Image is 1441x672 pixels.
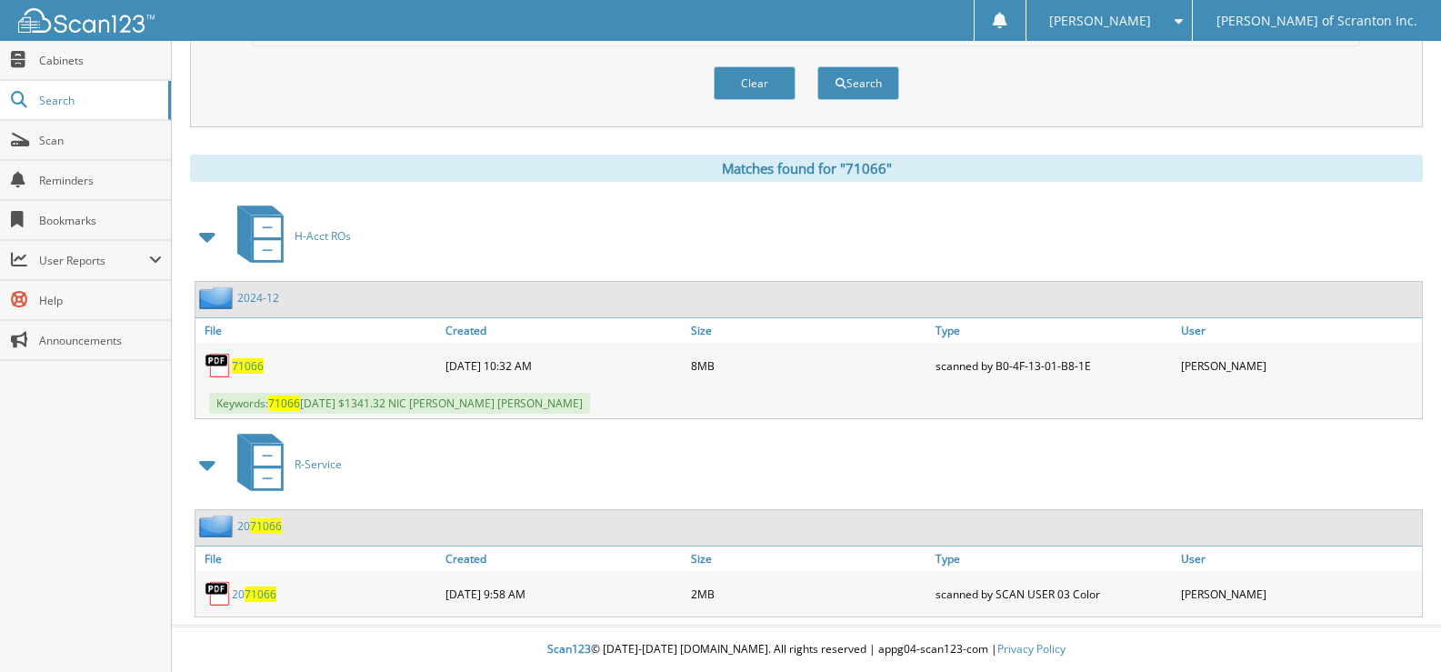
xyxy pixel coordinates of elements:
[997,641,1066,657] a: Privacy Policy
[39,133,162,148] span: Scan
[39,213,162,228] span: Bookmarks
[232,587,276,602] a: 2071066
[205,580,232,607] img: PDF.png
[1176,576,1422,612] div: [PERSON_NAME]
[686,318,932,343] a: Size
[817,66,899,100] button: Search
[441,576,686,612] div: [DATE] 9:58 AM
[686,347,932,384] div: 8MB
[295,228,351,244] span: H-Acct ROs
[931,347,1176,384] div: scanned by B0-4F-13-01-B8-1E
[1049,15,1151,26] span: [PERSON_NAME]
[931,547,1176,571] a: Type
[226,428,342,500] a: R-Service
[1350,585,1441,672] iframe: Chat Widget
[237,518,282,534] a: 2071066
[441,347,686,384] div: [DATE] 10:32 AM
[39,53,162,68] span: Cabinets
[18,8,155,33] img: scan123-logo-white.svg
[195,547,441,571] a: File
[686,547,932,571] a: Size
[714,66,796,100] button: Clear
[195,318,441,343] a: File
[441,547,686,571] a: Created
[39,173,162,188] span: Reminders
[245,587,276,602] span: 71066
[232,358,264,374] a: 71066
[209,393,590,414] span: Keywords: [DATE] $1341.32 NIC [PERSON_NAME] [PERSON_NAME]
[547,641,591,657] span: Scan123
[39,293,162,308] span: Help
[1176,318,1422,343] a: User
[1216,15,1417,26] span: [PERSON_NAME] of Scranton Inc.
[1176,547,1422,571] a: User
[686,576,932,612] div: 2MB
[931,318,1176,343] a: Type
[199,515,237,537] img: folder2.png
[172,627,1441,672] div: © [DATE]-[DATE] [DOMAIN_NAME]. All rights reserved | appg04-scan123-com |
[250,518,282,534] span: 71066
[268,396,300,411] span: 71066
[39,333,162,348] span: Announcements
[441,318,686,343] a: Created
[190,155,1423,182] div: Matches found for "71066"
[1176,347,1422,384] div: [PERSON_NAME]
[39,93,159,108] span: Search
[39,253,149,268] span: User Reports
[295,456,342,472] span: R-Service
[205,352,232,379] img: PDF.png
[199,286,237,309] img: folder2.png
[237,290,279,306] a: 2024-12
[226,200,351,272] a: H-Acct ROs
[931,576,1176,612] div: scanned by SCAN USER 03 Color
